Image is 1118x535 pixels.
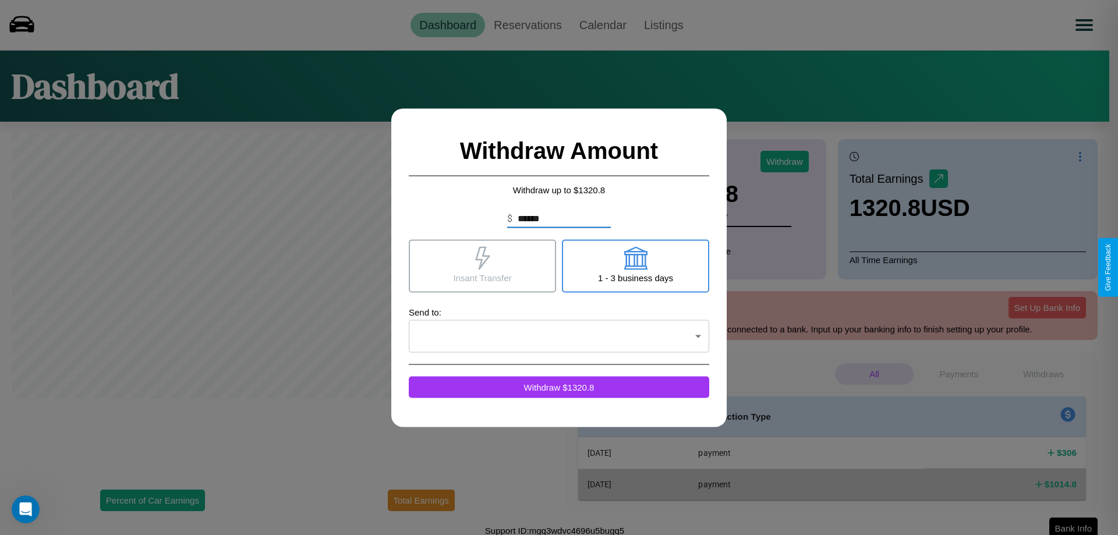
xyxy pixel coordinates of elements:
p: Send to: [409,304,709,320]
div: Give Feedback [1104,244,1112,291]
button: Withdraw $1320.8 [409,376,709,398]
p: Insant Transfer [453,270,511,285]
p: 1 - 3 business days [598,270,673,285]
p: $ [507,211,512,225]
p: Withdraw up to $ 1320.8 [409,182,709,197]
h2: Withdraw Amount [409,126,709,176]
iframe: Intercom live chat [12,495,40,523]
